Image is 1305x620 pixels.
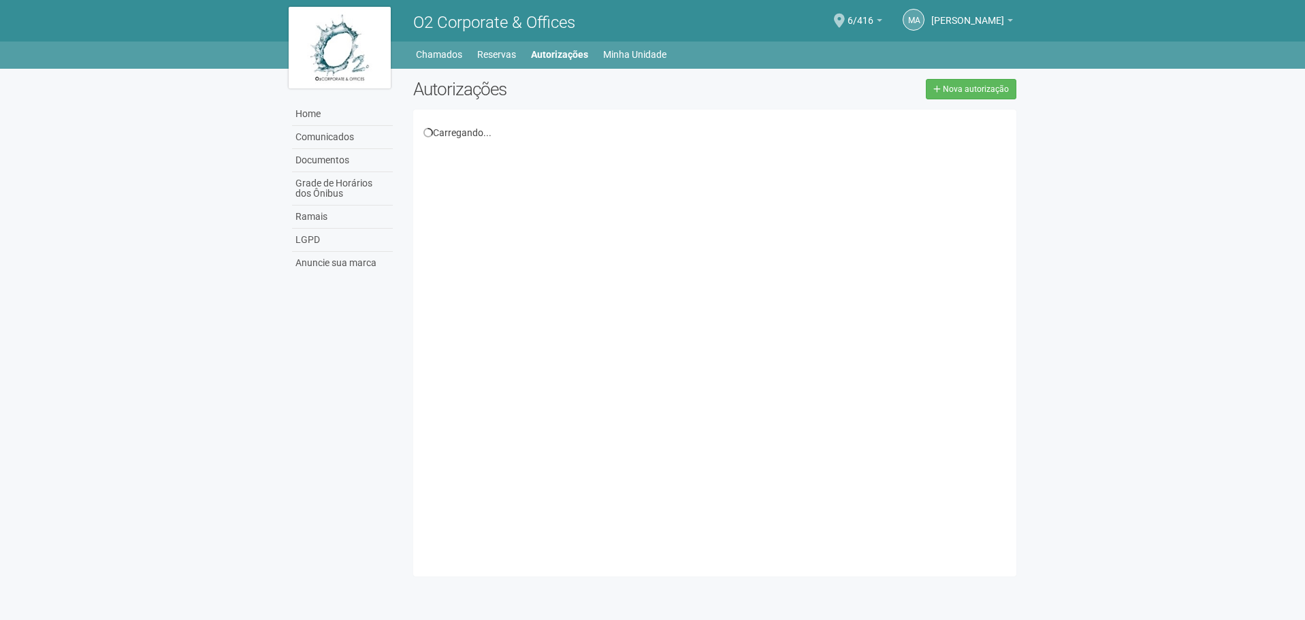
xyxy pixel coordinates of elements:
a: Anuncie sua marca [292,252,393,274]
a: 6/416 [848,17,882,28]
span: Nova autorização [943,84,1009,94]
a: Nova autorização [926,79,1016,99]
img: logo.jpg [289,7,391,88]
span: Marco Antônio Castro [931,2,1004,26]
div: Carregando... [423,127,1007,139]
a: MA [903,9,924,31]
span: 6/416 [848,2,873,26]
a: Comunicados [292,126,393,149]
a: Reservas [477,45,516,64]
a: Documentos [292,149,393,172]
a: Autorizações [531,45,588,64]
a: Minha Unidade [603,45,666,64]
h2: Autorizações [413,79,705,99]
a: Ramais [292,206,393,229]
a: Chamados [416,45,462,64]
a: [PERSON_NAME] [931,17,1013,28]
a: Grade de Horários dos Ônibus [292,172,393,206]
a: Home [292,103,393,126]
a: LGPD [292,229,393,252]
span: O2 Corporate & Offices [413,13,575,32]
